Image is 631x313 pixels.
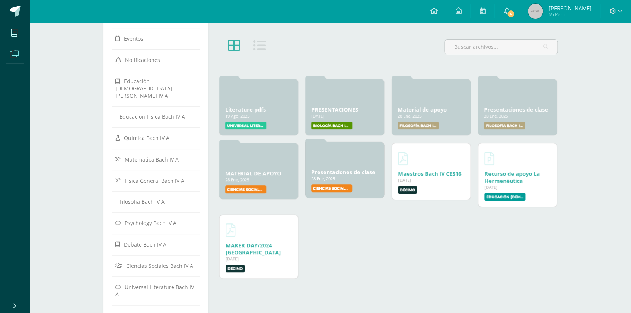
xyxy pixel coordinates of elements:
a: Psychology Bach IV A [115,216,197,229]
span: Matemática Bach IV A [125,156,179,163]
span: Universal Literature Bach IV A [115,284,194,298]
div: 28 Ene, 2025 [311,176,378,181]
a: MATERIAL DE APOYO [225,170,281,177]
span: Mi Perfil [548,11,591,18]
span: Educación Física Bach IV A [119,113,185,120]
div: MATERIAL DE APOYO [225,170,292,177]
label: Ciencias Sociales Bach IV A [225,185,266,193]
div: Presentaciones de clase [311,169,378,176]
div: Presentaciones de clase [484,106,551,113]
a: Educación [DEMOGRAPHIC_DATA][PERSON_NAME] IV A [115,74,197,102]
div: Descargar Maestros Bach IV CES16.pdf [398,170,464,177]
a: Literature pdfs [225,106,266,113]
input: Buscar archivos... [445,40,557,54]
span: Educación [DEMOGRAPHIC_DATA][PERSON_NAME] IV A [115,78,172,99]
label: Biología Bach IV A [311,122,352,129]
div: [DATE] [398,177,464,183]
a: Filosofía Bach IV A [115,195,197,208]
a: MAKER DAY/2024 [GEOGRAPHIC_DATA] [226,242,281,256]
a: Matemática Bach IV A [115,153,197,166]
a: Debate Bach IV A [115,238,197,251]
a: Educación Física Bach IV A [115,110,197,123]
div: 28 Ene, 2025 [398,113,465,119]
label: Universal Literature Bach IV A [225,122,266,129]
div: [DATE] [484,184,551,190]
span: [PERSON_NAME] [548,4,591,12]
span: Física General Bach IV A [125,177,184,184]
a: Física General Bach IV A [115,174,197,187]
div: 19 Ago, 2025 [225,113,292,119]
span: Ciencias Sociales Bach IV A [126,262,193,269]
label: Décimo [398,186,417,194]
div: [DATE] [311,113,378,119]
div: PRESENTACIONES [311,106,378,113]
a: Presentaciones de clase [484,106,548,113]
div: Descargar MAKER DAY/2024 UNIVERSIDAD DEL VALLE DE GUATEMALA.pdf [226,242,292,256]
a: Eventos [115,32,197,45]
span: Psychology Bach IV A [125,219,176,226]
span: Eventos [124,35,143,42]
span: 4 [507,10,515,18]
label: Filosofía Bach IV A [484,122,525,129]
a: Material de apoyo [398,106,447,113]
label: Educación Cristiana Bach IV A [484,193,525,201]
a: Notificaciones [115,53,197,66]
a: Presentaciones de clase [311,169,375,176]
a: PRESENTACIONES [311,106,358,113]
div: Literature pdfs [225,106,292,113]
span: Debate Bach IV A [124,241,166,248]
div: 28 Ene, 2025 [225,177,292,182]
a: Maestros Bach IV CES16 [398,170,461,177]
div: 28 Ene, 2025 [484,113,551,119]
a: Descargar Maestros Bach IV CES16.pdf [398,149,408,167]
a: Universal Literature Bach IV A [115,280,197,301]
a: Ciencias Sociales Bach IV A [115,259,197,272]
div: Descargar Recurso de apoyo La Hermenéutica.pptx [484,170,551,184]
label: Filosofía Bach IV A [398,122,439,129]
span: Filosofía Bach IV A [119,198,165,205]
span: Química Bach IV A [124,134,169,141]
a: Recurso de apoyo La Hermenéutica [484,170,540,184]
img: 45x45 [528,4,543,19]
span: Notificaciones [125,56,160,63]
label: Ciencias Sociales Bach IV A [311,184,352,192]
label: Décimo [226,265,245,272]
div: [DATE] [226,256,292,262]
div: Material de apoyo [398,106,465,113]
a: Química Bach IV A [115,131,197,144]
a: Descargar MAKER DAY/2024 UNIVERSIDAD DEL VALLE DE GUATEMALA.pdf [226,221,235,239]
a: Descargar Recurso de apoyo La Hermenéutica.pptx [484,149,494,167]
